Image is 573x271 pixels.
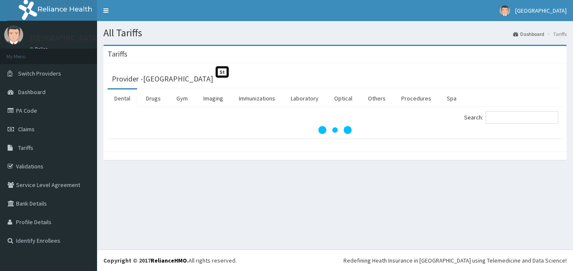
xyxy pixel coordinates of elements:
img: User Image [4,25,23,44]
label: Search: [464,111,558,124]
span: Switch Providers [18,70,61,77]
h3: Tariffs [108,50,127,58]
a: Others [361,89,392,107]
p: [GEOGRAPHIC_DATA] [30,34,99,42]
a: Immunizations [232,89,282,107]
a: Drugs [139,89,168,107]
span: St [216,66,229,78]
svg: audio-loading [318,113,352,147]
li: Tariffs [545,30,567,38]
span: Claims [18,125,35,133]
img: User Image [500,5,510,16]
span: Dashboard [18,88,46,96]
input: Search: [486,111,558,124]
a: RelianceHMO [151,257,187,264]
a: Dashboard [513,30,544,38]
footer: All rights reserved. [97,249,573,271]
h1: All Tariffs [103,27,567,38]
a: Gym [170,89,195,107]
a: Laboratory [284,89,325,107]
a: Procedures [395,89,438,107]
div: Redefining Heath Insurance in [GEOGRAPHIC_DATA] using Telemedicine and Data Science! [343,256,567,265]
h3: Provider - [GEOGRAPHIC_DATA] [112,75,213,83]
a: Imaging [197,89,230,107]
a: Online [30,46,50,52]
a: Dental [108,89,137,107]
a: Optical [327,89,359,107]
strong: Copyright © 2017 . [103,257,189,264]
span: [GEOGRAPHIC_DATA] [515,7,567,14]
span: Tariffs [18,144,33,152]
a: Spa [440,89,463,107]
